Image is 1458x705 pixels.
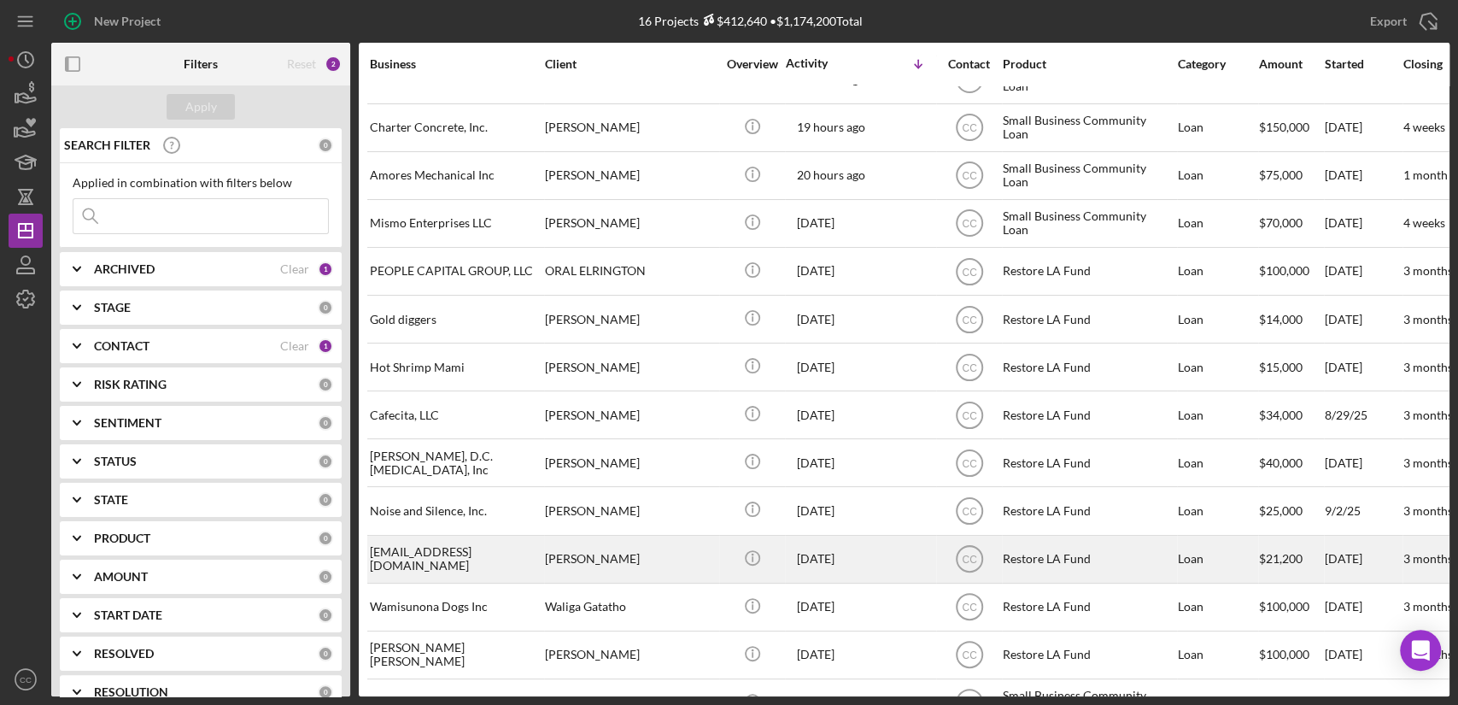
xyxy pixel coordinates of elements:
[797,600,834,614] time: 2025-08-30 18:57
[1003,632,1174,678] div: Restore LA Fund
[1325,249,1402,294] div: [DATE]
[797,504,834,518] time: 2025-09-03 02:16
[1178,344,1257,390] div: Loan
[370,488,541,533] div: Noise and Silence, Inc.
[1003,392,1174,438] div: Restore LA Fund
[370,632,541,678] div: [PERSON_NAME] [PERSON_NAME]
[797,361,834,374] time: 2025-09-06 00:57
[318,261,333,277] div: 1
[937,57,1001,71] div: Contact
[545,201,716,246] div: [PERSON_NAME]
[73,176,329,190] div: Applied in combination with filters below
[1403,408,1453,422] time: 3 months
[370,585,541,630] div: Wamisunona Dogs Inc
[94,685,168,699] b: RESOLUTION
[1003,585,1174,630] div: Restore LA Fund
[1259,503,1303,518] span: $25,000
[1178,392,1257,438] div: Loan
[962,218,977,230] text: CC
[1370,4,1407,38] div: Export
[797,408,834,422] time: 2025-09-06 00:11
[1003,440,1174,485] div: Restore LA Fund
[370,249,541,294] div: PEOPLE CAPITAL GROUP, LLC
[94,570,148,584] b: AMOUNT
[94,532,150,545] b: PRODUCT
[1259,360,1303,374] span: $15,000
[962,170,977,182] text: CC
[1400,630,1441,671] div: Open Intercom Messenger
[1178,585,1257,630] div: Loan
[962,554,977,566] text: CC
[1259,551,1303,566] span: $21,200
[699,14,767,28] div: $412,640
[94,455,137,468] b: STATUS
[1259,263,1309,278] span: $100,000
[797,216,834,230] time: 2025-09-09 19:26
[318,300,333,315] div: 0
[545,585,716,630] div: Waliga Gatatho
[1259,408,1303,422] span: $34,000
[64,138,150,152] b: SEARCH FILTER
[94,647,154,661] b: RESOLVED
[1178,57,1257,71] div: Category
[318,415,333,431] div: 0
[545,488,716,533] div: [PERSON_NAME]
[962,361,977,373] text: CC
[94,608,162,622] b: START DATE
[962,602,977,614] text: CC
[318,138,333,153] div: 0
[1003,105,1174,150] div: Small Business Community Loan
[962,266,977,278] text: CC
[1003,537,1174,582] div: Restore LA Fund
[545,344,716,390] div: [PERSON_NAME]
[1403,503,1453,518] time: 3 months
[1325,297,1402,342] div: [DATE]
[370,392,541,438] div: Cafecita, LLC
[545,57,716,71] div: Client
[1259,120,1309,134] span: $150,000
[797,552,834,566] time: 2025-09-01 04:48
[167,94,235,120] button: Apply
[1403,551,1453,566] time: 3 months
[1325,632,1402,678] div: [DATE]
[797,456,834,470] time: 2025-09-05 06:33
[318,338,333,354] div: 1
[9,662,43,696] button: CC
[1403,215,1445,230] time: 4 weeks
[370,440,541,485] div: [PERSON_NAME], D.C. [MEDICAL_DATA], Inc
[1003,201,1174,246] div: Small Business Community Loan
[318,454,333,469] div: 0
[545,632,716,678] div: [PERSON_NAME]
[1325,537,1402,582] div: [DATE]
[545,297,716,342] div: [PERSON_NAME]
[1403,599,1453,614] time: 3 months
[94,493,128,507] b: STATE
[1003,297,1174,342] div: Restore LA Fund
[1403,360,1453,374] time: 3 months
[1325,488,1402,533] div: 9/2/25
[962,122,977,134] text: CC
[20,675,32,684] text: CC
[1259,215,1303,230] span: $70,000
[94,262,155,276] b: ARCHIVED
[1178,201,1257,246] div: Loan
[325,56,342,73] div: 2
[1403,120,1445,134] time: 4 weeks
[545,537,716,582] div: [PERSON_NAME]
[318,608,333,623] div: 0
[962,457,977,469] text: CC
[370,344,541,390] div: Hot Shrimp Mami
[1259,167,1303,182] span: $75,000
[1325,440,1402,485] div: [DATE]
[1178,153,1257,198] div: Loan
[720,57,784,71] div: Overview
[797,648,834,661] time: 2025-08-30 16:23
[545,440,716,485] div: [PERSON_NAME]
[94,301,131,314] b: STAGE
[94,378,167,391] b: RISK RATING
[1325,105,1402,150] div: [DATE]
[370,297,541,342] div: Gold diggers
[1325,201,1402,246] div: [DATE]
[370,153,541,198] div: Amores Mechanical Inc
[1353,4,1449,38] button: Export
